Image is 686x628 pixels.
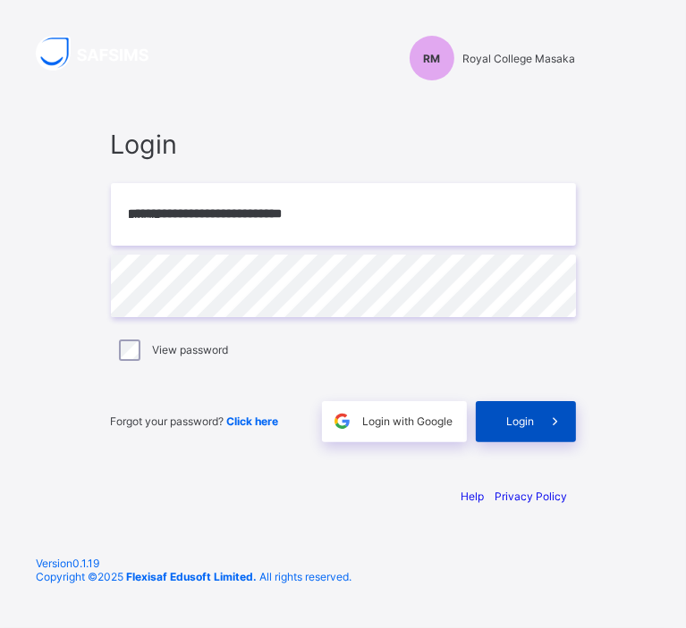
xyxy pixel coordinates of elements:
[126,570,257,583] strong: Flexisaf Edusoft Limited.
[495,490,568,503] a: Privacy Policy
[363,414,453,428] span: Login with Google
[507,414,535,428] span: Login
[423,52,440,65] span: RM
[36,570,351,583] span: Copyright © 2025 All rights reserved.
[36,557,650,570] span: Version 0.1.19
[36,36,170,71] img: SAFSIMS Logo
[111,414,279,428] span: Forgot your password?
[227,414,279,428] a: Click here
[462,490,485,503] a: Help
[153,343,229,356] label: View password
[111,129,576,160] span: Login
[463,52,576,65] span: Royal College Masaka
[332,411,352,431] img: google.396cfc9801f0270233282035f929180a.svg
